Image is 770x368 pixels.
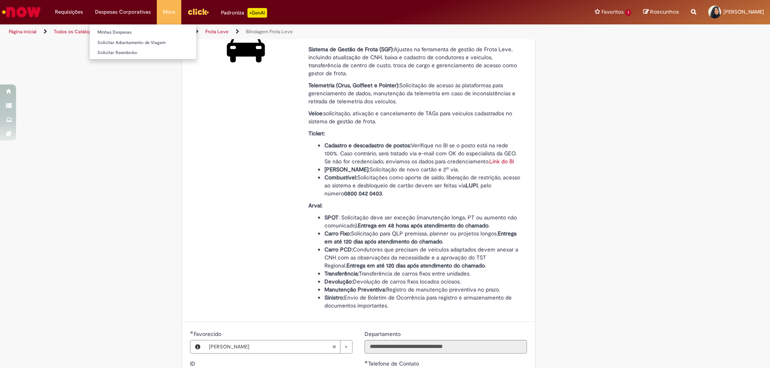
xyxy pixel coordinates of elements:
li: Transferência de carros fixos entre unidades. [324,269,521,278]
strong: Cadastro e descadastro de postos: [324,142,411,149]
button: Favorecido, Visualizar este registro Isabela Victoria Dos Santos [190,340,205,353]
li: : Solicitação deve ser exceção (manutenção longa, PT ou aumento não comunicado). . [324,213,521,229]
strong: Carro PCD: [324,246,353,253]
strong: Ticket: [308,130,325,137]
span: Favoritos [602,8,624,16]
div: Padroniza [221,8,267,18]
li: Solicitação de novo cartão e 2ª via. [324,165,521,173]
a: Minhas Despesas [89,28,197,37]
strong: [PERSON_NAME]: [324,166,370,173]
a: Todos os Catálogos [54,28,96,35]
li: Verifique no BI se o posto está na rede 100%. Caso contrário, será tratado via e-mail com OK do e... [324,141,521,165]
strong: 0800 042 0403 [344,190,382,197]
strong: Entrega em até 120 dias após atendimento do chamado [346,262,485,269]
li: Devolução de carros fixos locados ociosos. [324,278,521,286]
strong: Telemetria (Orus, Golfleet e Pointer): [308,82,399,89]
a: Rascunhos [643,8,679,16]
span: More [163,8,175,16]
strong: Devolução: [324,278,353,285]
span: Somente leitura - Departamento [365,330,402,338]
abbr: Limpar campo Favorecido [328,340,340,353]
img: ServiceNow [1,4,42,20]
span: Rascunhos [650,8,679,16]
ul: Despesas Corporativas [89,24,197,60]
strong: Arval: [308,202,322,209]
span: Telefone de Contato [368,360,421,367]
strong: Manutenção Preventiva: [324,286,386,293]
a: Solicitar Reembolso [89,48,197,57]
span: Necessários - Favorecido [194,330,223,338]
strong: Sistema de Gestão de Frota (SGF): [308,46,394,53]
a: Página inicial [9,28,36,35]
label: Somente leitura - Departamento [365,330,402,338]
strong: LUPI [466,182,478,189]
a: Frota Leve [205,28,229,35]
strong: Sinistro: [324,294,344,301]
span: [PERSON_NAME] [723,8,764,15]
ul: Trilhas de página [6,24,507,39]
p: Ajustes na ferramenta de gestão de Frota Leve, incluindo atualização de CNH, baixa e cadastro de ... [308,45,521,77]
a: Solicitar Adiantamento de Viagem [89,38,197,47]
strong: Entrega em até 120 dias após atendimento do chamado [324,230,517,245]
strong: Transferência: [324,270,359,277]
li: Condutores que precisam de veículos adaptados devem anexar a CNH com as observações da necessidad... [324,245,521,269]
img: Blindagem Frota Leve [219,15,273,66]
span: Obrigatório Preenchido [365,360,368,364]
li: Solicitação para QLP premissa, planner ou projetos longos. . [324,229,521,245]
span: [PERSON_NAME] [209,340,332,353]
strong: SPOT [324,214,338,221]
span: Requisições [55,8,83,16]
li: Envio de Boletim de Ocorrência para registro e armazenamento de documentos importantes. [324,294,521,310]
strong: Combustível: [324,174,357,181]
a: Blindagem Frota Leve [246,28,293,35]
span: 1 [625,9,631,16]
a: Link do BI [489,158,514,165]
p: solicitação, ativação e cancelamento de TAGs para veículos cadastrados no sistema de gestão de fr... [308,109,521,125]
img: click_logo_yellow_360x200.png [187,6,209,18]
input: Departamento [365,340,527,354]
p: +GenAi [247,8,267,18]
strong: Entrega em 48 horas após atendimento do chamado [358,222,488,229]
strong: Veloe: [308,110,324,117]
strong: Carro Fixo: [324,230,351,237]
p: Solicitação de acesso às plataformas para gerenciamento de dados, manutenção da telemetria em cas... [308,81,521,105]
label: Somente leitura - ID [190,360,197,368]
span: Despesas Corporativas [95,8,151,16]
li: Registro de manutenção preventiva no prazo. [324,286,521,294]
span: Obrigatório Preenchido [190,331,194,334]
li: Solicitações como aporte de saldo, liberação de restrição, acesso ao sistema e desbloqueio de car... [324,173,521,197]
a: [PERSON_NAME]Limpar campo Favorecido [205,340,352,353]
